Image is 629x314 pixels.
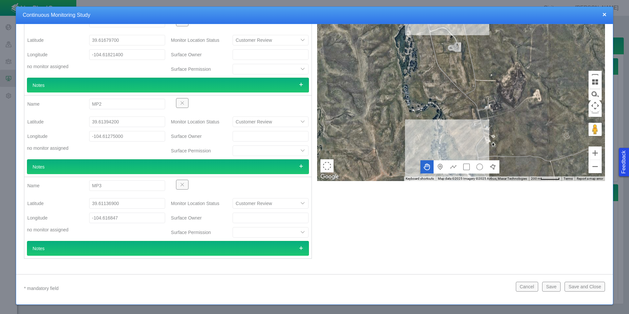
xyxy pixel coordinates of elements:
[22,180,84,192] label: Name
[27,78,309,92] div: Notes
[589,99,602,112] button: Map camera controls
[319,172,340,181] a: Open this area in Google Maps (opens a new window)
[166,145,228,157] label: Surface Permission
[529,176,562,181] button: Map Scale: 200 m per 54 pixels
[602,11,606,18] button: close
[166,34,228,46] label: Monitor Location Status
[434,160,447,173] button: Add a marker
[27,145,68,151] span: no monitor assigned
[516,282,538,292] button: Cancel
[420,160,434,173] button: Move the map
[27,159,309,174] div: Notes
[23,12,606,19] h4: Continuous Monitoring Study
[319,172,340,181] img: Google
[166,116,228,128] label: Monitor Location Status
[22,197,84,209] label: Latitude
[22,98,84,110] label: Name
[22,49,84,61] label: Longitude
[166,226,228,238] label: Surface Permission
[577,177,603,180] a: Report a map error
[589,87,602,100] button: Measure
[460,160,473,173] button: Draw a rectangle
[565,282,605,292] button: Save and Close
[589,160,602,173] button: Zoom out
[166,212,228,224] label: Surface Owner
[22,212,84,224] label: Longitude
[166,197,228,209] label: Monitor Location Status
[473,160,486,173] button: Draw a circle
[166,130,228,142] label: Surface Owner
[589,104,602,117] button: Measure
[486,160,499,173] button: Draw a polygon
[589,71,602,84] button: Elevation
[27,241,309,256] div: Notes
[438,177,527,180] span: Map data ©2025 Imagery ©2025 Airbus, Maxar Technologies
[24,284,511,293] p: * mandatory field
[589,75,602,89] button: Tilt map
[22,116,84,128] label: Latitude
[589,123,602,136] button: Drag Pegman onto the map to open Street View
[406,176,434,181] button: Keyboard shortcuts
[542,282,561,292] button: Save
[447,160,460,173] button: Draw a multipoint line
[27,227,68,232] span: no monitor assigned
[27,64,68,69] span: no monitor assigned
[320,159,334,172] button: Select area
[22,34,84,46] label: Latitude
[166,63,228,75] label: Surface Permission
[589,146,602,160] button: Zoom in
[166,49,228,61] label: Surface Owner
[531,177,541,180] span: 200 m
[22,130,84,142] label: Longitude
[564,177,573,180] a: Terms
